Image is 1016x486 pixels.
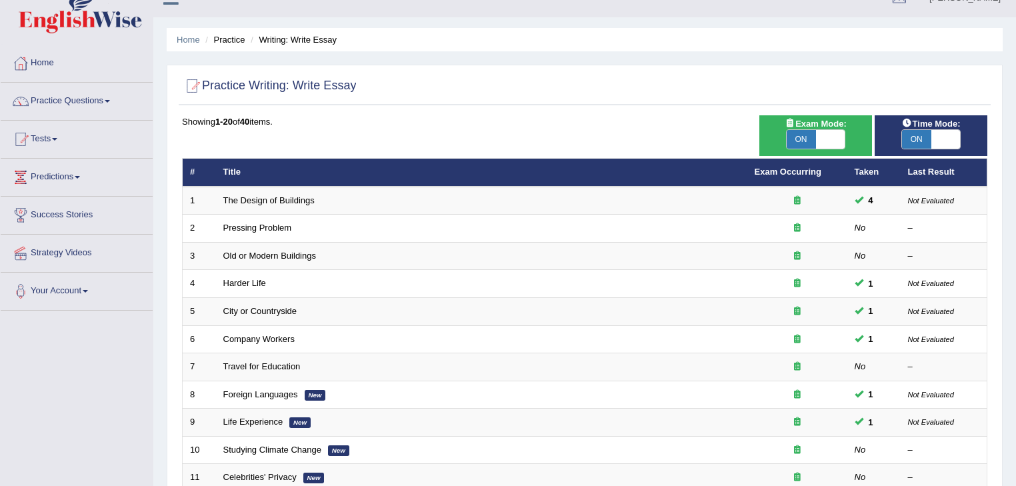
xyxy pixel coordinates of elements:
[755,389,840,401] div: Exam occurring question
[787,130,816,149] span: ON
[779,117,851,131] span: Exam Mode:
[908,361,980,373] div: –
[183,353,216,381] td: 7
[908,222,980,235] div: –
[1,197,153,230] a: Success Stories
[908,250,980,263] div: –
[1,273,153,306] a: Your Account
[755,222,840,235] div: Exam occurring question
[863,193,879,207] span: You can still take this question
[908,391,954,399] small: Not Evaluated
[755,305,840,318] div: Exam occurring question
[1,235,153,268] a: Strategy Videos
[863,304,879,318] span: You can still take this question
[223,251,316,261] a: Old or Modern Buildings
[855,223,866,233] em: No
[305,390,326,401] em: New
[755,416,840,429] div: Exam occurring question
[755,471,840,484] div: Exam occurring question
[223,361,301,371] a: Travel for Education
[1,121,153,154] a: Tests
[908,444,980,457] div: –
[183,187,216,215] td: 1
[223,278,266,288] a: Harder Life
[183,409,216,437] td: 9
[183,270,216,298] td: 4
[223,417,283,427] a: Life Experience
[908,279,954,287] small: Not Evaluated
[755,444,840,457] div: Exam occurring question
[303,473,325,483] em: New
[223,472,297,482] a: Celebrities' Privacy
[902,130,931,149] span: ON
[755,195,840,207] div: Exam occurring question
[215,117,233,127] b: 1-20
[855,361,866,371] em: No
[183,215,216,243] td: 2
[755,361,840,373] div: Exam occurring question
[901,159,987,187] th: Last Result
[183,325,216,353] td: 6
[847,159,901,187] th: Taken
[223,306,297,316] a: City or Countryside
[177,35,200,45] a: Home
[908,471,980,484] div: –
[855,251,866,261] em: No
[183,159,216,187] th: #
[223,445,321,455] a: Studying Climate Change
[1,45,153,78] a: Home
[216,159,747,187] th: Title
[1,83,153,116] a: Practice Questions
[223,334,295,344] a: Company Workers
[908,418,954,426] small: Not Evaluated
[183,242,216,270] td: 3
[755,333,840,346] div: Exam occurring question
[223,223,292,233] a: Pressing Problem
[328,445,349,456] em: New
[223,195,315,205] a: The Design of Buildings
[755,277,840,290] div: Exam occurring question
[897,117,966,131] span: Time Mode:
[908,197,954,205] small: Not Evaluated
[855,445,866,455] em: No
[863,332,879,346] span: You can still take this question
[908,335,954,343] small: Not Evaluated
[183,381,216,409] td: 8
[755,167,821,177] a: Exam Occurring
[908,307,954,315] small: Not Evaluated
[183,436,216,464] td: 10
[182,115,987,128] div: Showing of items.
[1,159,153,192] a: Predictions
[202,33,245,46] li: Practice
[247,33,337,46] li: Writing: Write Essay
[855,472,866,482] em: No
[759,115,872,156] div: Show exams occurring in exams
[863,415,879,429] span: You can still take this question
[183,298,216,326] td: 5
[863,277,879,291] span: You can still take this question
[863,387,879,401] span: You can still take this question
[182,76,356,96] h2: Practice Writing: Write Essay
[289,417,311,428] em: New
[240,117,249,127] b: 40
[223,389,298,399] a: Foreign Languages
[755,250,840,263] div: Exam occurring question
